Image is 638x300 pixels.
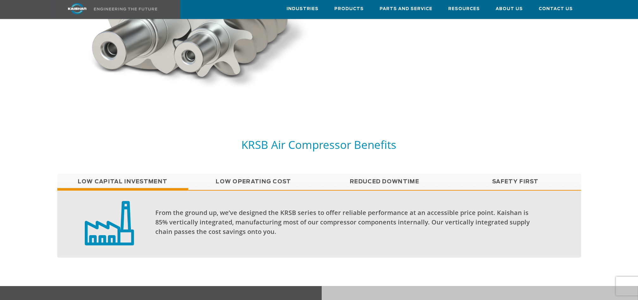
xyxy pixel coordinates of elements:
span: Resources [449,5,480,13]
a: Resources [449,0,480,17]
span: Parts and Service [380,5,433,13]
span: Industries [287,5,319,13]
a: Parts and Service [380,0,433,17]
h5: KRSB Air Compressor Benefits [57,138,581,152]
a: Safety First [450,174,581,190]
span: About Us [496,5,523,13]
span: Contact Us [539,5,573,13]
img: kaishan logo [53,3,101,14]
a: About Us [496,0,523,17]
a: Reduced Downtime [319,174,450,190]
a: Contact Us [539,0,573,17]
a: Low Capital Investment [57,174,188,190]
a: Low Operating Cost [188,174,319,190]
a: Industries [287,0,319,17]
a: Products [335,0,364,17]
div: From the ground up, we’ve designed the KRSB series to offer reliable performance at an accessible... [155,208,539,236]
img: low capital investment badge [85,200,134,246]
div: Low Capital Investment [57,190,581,258]
img: Engineering the future [94,8,157,10]
span: Products [335,5,364,13]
